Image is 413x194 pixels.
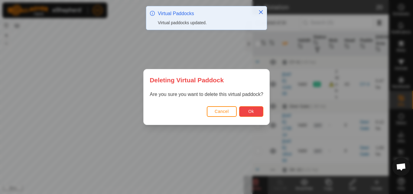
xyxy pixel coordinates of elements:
span: Ok [248,109,254,114]
span: Deleting Virtual Paddock [150,75,224,85]
button: Ok [239,106,263,117]
button: Cancel [207,106,237,117]
a: Open chat [392,158,410,176]
span: Cancel [215,109,229,114]
p: Are you sure you want to delete this virtual paddock? [150,91,263,98]
div: Virtual paddocks updated. [158,20,252,26]
button: Close [257,8,265,16]
div: Virtual Paddocks [158,10,252,17]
